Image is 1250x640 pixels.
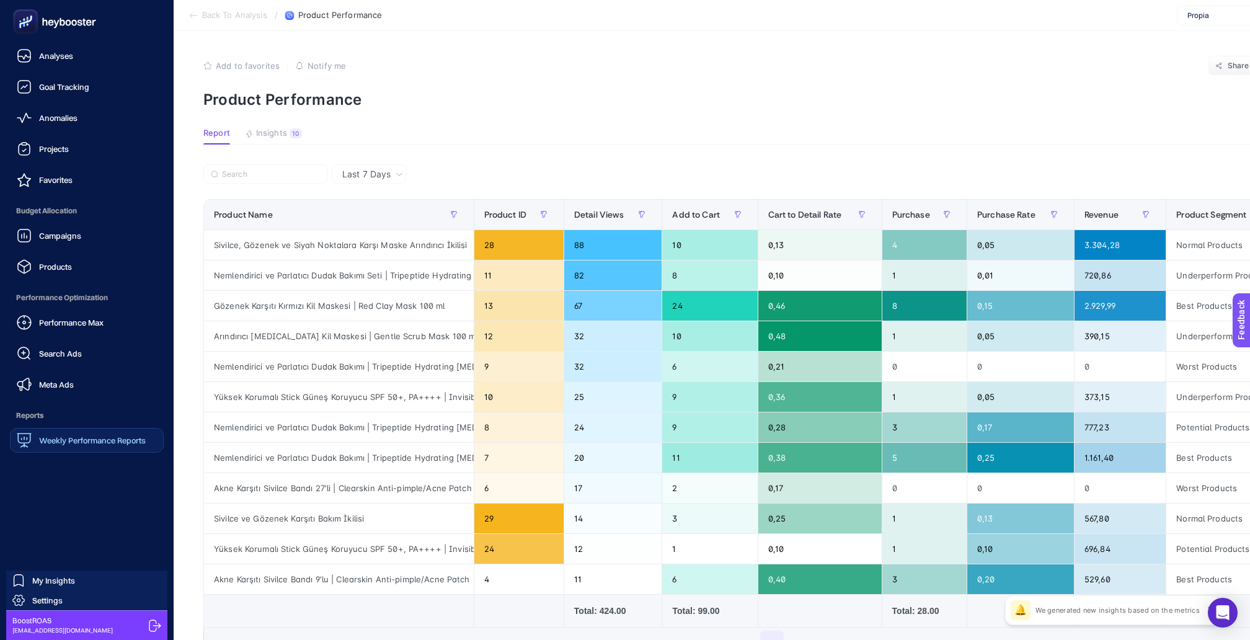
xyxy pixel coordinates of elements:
button: Notify me [295,61,346,71]
div: 10 [290,128,302,138]
div: 8 [882,291,967,321]
div: 9 [474,352,564,381]
div: 11 [474,260,564,290]
span: Purchase [892,210,930,220]
div: Akne Karşıtı Sivilce Bandı 9'lu | Clearskin Anti-pimple/Acne Patch [204,564,474,594]
span: Insights [256,128,287,138]
div: Sivilce ve Gözenek Karşıtı Bakım İkilisi [204,504,474,533]
a: Goal Tracking [10,74,164,99]
a: Favorites [10,167,164,192]
div: 10 [662,230,757,260]
div: 10 [662,321,757,351]
div: Total: 99.00 [672,605,747,617]
div: 11 [662,443,757,473]
div: 0 [1075,473,1166,503]
div: 529,60 [1075,564,1166,594]
input: Search [222,170,320,179]
div: 32 [564,352,662,381]
div: 0 [1075,352,1166,381]
span: Settings [32,595,63,605]
div: 9 [662,412,757,442]
div: Total: 424.00 [574,605,652,617]
div: 5 [882,443,967,473]
div: 0,05 [967,321,1074,351]
div: 14 [564,504,662,533]
a: Campaigns [10,223,164,248]
div: 82 [564,260,662,290]
span: Analyses [39,51,73,61]
div: 4 [882,230,967,260]
span: Add to favorites [216,61,280,71]
div: 0,15 [967,291,1074,321]
span: Share [1228,61,1249,71]
span: Add to Cart [672,210,720,220]
div: 29 [474,504,564,533]
div: 0,13 [758,230,882,260]
span: Performance Optimization [10,285,164,310]
div: 1 [662,534,757,564]
span: Meta Ads [39,380,74,389]
div: 0,38 [758,443,882,473]
a: Weekly Performance Reports [10,428,164,453]
span: BoostROAS [12,616,113,626]
div: 20 [564,443,662,473]
div: 3 [662,504,757,533]
div: 1 [882,504,967,533]
a: Projects [10,136,164,161]
span: Product Name [214,210,273,220]
div: 0,01 [967,260,1074,290]
div: 0,25 [758,504,882,533]
div: 4 [474,564,564,594]
div: 25 [564,382,662,412]
a: Anomalies [10,105,164,130]
div: 88 [564,230,662,260]
div: 6 [662,564,757,594]
div: 0,10 [758,260,882,290]
div: 696,84 [1075,534,1166,564]
span: Projects [39,144,69,154]
span: Product Performance [298,11,382,20]
span: / [275,10,278,20]
div: 32 [564,321,662,351]
div: 0,40 [758,564,882,594]
div: 11 [564,564,662,594]
div: 2 [662,473,757,503]
div: 0 [967,352,1074,381]
div: 0,17 [967,412,1074,442]
div: 3.304,28 [1075,230,1166,260]
span: Notify me [308,61,346,71]
a: Settings [6,590,167,610]
div: 0 [882,473,967,503]
span: Products [39,262,72,272]
span: Revenue [1084,210,1119,220]
a: My Insights [6,571,167,590]
span: Report [203,128,230,138]
span: Search Ads [39,349,82,358]
span: Back To Analysis [202,11,267,20]
div: 373,15 [1075,382,1166,412]
div: 0,17 [758,473,882,503]
span: Budget Allocation [10,198,164,223]
div: 0,48 [758,321,882,351]
div: 10 [474,382,564,412]
a: Meta Ads [10,372,164,397]
div: 777,23 [1075,412,1166,442]
div: Yüksek Korumalı Stick Güneş Koruyucu SPF 50+, PA++++ | Invisible Sun Stick 34g [204,534,474,564]
div: 2.929,99 [1075,291,1166,321]
div: 0,21 [758,352,882,381]
div: 0,46 [758,291,882,321]
span: Anomalies [39,113,78,123]
div: Arındırıcı [MEDICAL_DATA] Kil Maskesi | Gentle Scrub Mask 100 ml [204,321,474,351]
span: Cart to Detail Rate [768,210,842,220]
div: 6 [662,352,757,381]
div: 567,80 [1075,504,1166,533]
div: Open Intercom Messenger [1208,598,1238,628]
div: 0,10 [758,534,882,564]
div: 0,10 [967,534,1074,564]
div: 12 [474,321,564,351]
div: Gözenek Karşıtı Kırmızı Kil Maskesi | Red Clay Mask 100 ml [204,291,474,321]
div: 13 [474,291,564,321]
div: Total: 28.00 [892,605,957,617]
div: 28 [474,230,564,260]
span: Goal Tracking [39,82,89,92]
